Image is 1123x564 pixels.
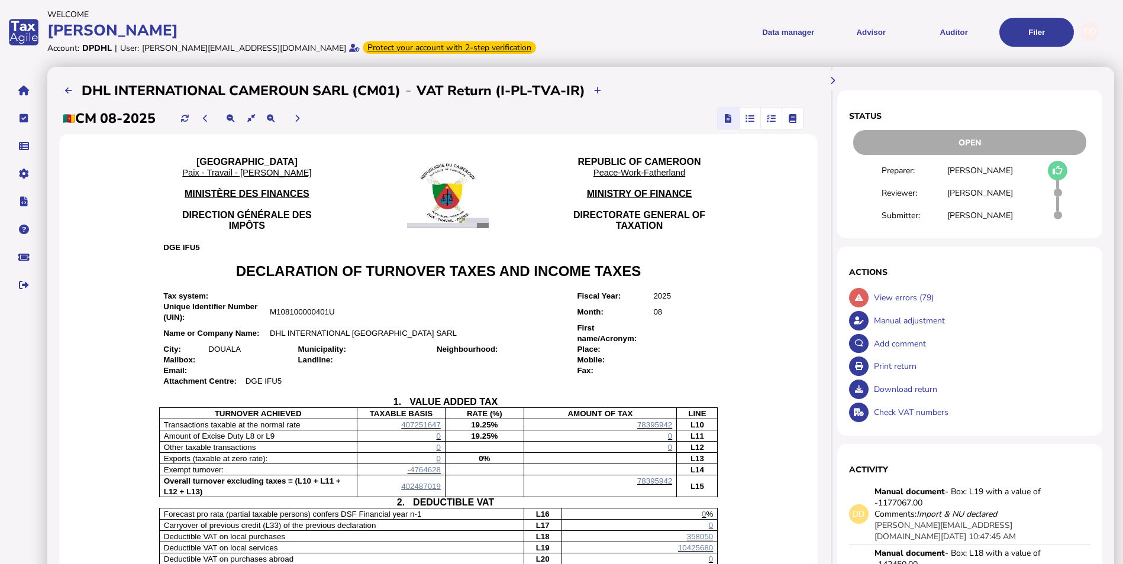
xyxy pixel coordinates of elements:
span: L13 [690,454,704,463]
button: Make the return view larger [261,109,280,128]
div: [PERSON_NAME] [47,20,558,41]
div: - Box: L19 with a value of -1177067.00 [874,486,1052,508]
span: Amount of Excise Duty L8 or L9 [164,432,275,440]
span: Fax: [577,366,593,375]
span: Mailbox: [163,355,195,364]
span: % [706,510,713,518]
span: 78395942 [637,477,672,485]
div: View errors (79) [871,286,1090,309]
span: 402487019 [401,482,441,491]
div: | [115,43,117,54]
span: MINISTÈRE DES FINANCES [185,189,309,199]
span: Exports (taxable at zero rate): [164,454,268,463]
button: Refresh data for current period [175,109,195,128]
button: Make the return view smaller [221,109,241,128]
span: RATE (%) [467,409,502,418]
button: Upload transactions [588,81,608,101]
div: Return status - Actions are restricted to nominated users [849,130,1090,155]
span: MINISTRY OF FINANCE [587,189,692,199]
button: Reset the return view [241,109,261,128]
button: Previous period [196,109,215,128]
div: DD [849,504,869,524]
span: TURNOVER ACHIEVED [215,409,302,418]
h1: Status [849,111,1090,122]
button: Next period [288,109,307,128]
div: Add comment [871,332,1090,355]
span: 0 [436,454,440,463]
span: L14 [690,465,704,474]
span: L19 [536,543,550,552]
strong: Manual document [874,547,945,559]
div: Account: [47,43,79,54]
mat-button-toggle: Reconcilliation view by document [739,108,760,129]
span: L12 [690,443,704,452]
menu: navigate products [564,18,1074,47]
span: 0 [668,443,672,452]
span: L16 [536,510,550,518]
h1: Actions [849,267,1090,278]
h2: VAT Return (I-PL-TVA-IR) [417,82,585,100]
div: Open [853,130,1086,155]
span: 2. [397,497,413,507]
span: Neighbourhood: [437,345,498,354]
i: Import & NU declared [917,508,997,520]
div: [PERSON_NAME] [947,210,1013,221]
span: 1. [393,397,409,407]
span: 2025 [653,291,671,300]
div: [PERSON_NAME] [947,187,1013,199]
h2: DHL INTERNATIONAL CAMEROUN SARL (CM01) [82,82,401,100]
i: Data manager [19,146,29,147]
div: Submitter: [882,210,947,221]
h1: Activity [849,464,1090,475]
span: L20 [536,555,550,563]
i: Email verified [349,44,360,52]
span: L17 [536,521,550,530]
span: 407251647 [401,420,441,429]
h2: CM 08-2025 [63,109,156,128]
div: [DATE] 10:47:45 AM [874,520,1052,542]
span: 19.25% [471,432,498,440]
span: DECLARATION OF TURNOVER TAXES AND INCOME TAXES [236,263,641,279]
span: L11 [690,432,704,440]
span: 0 [668,432,672,440]
button: Filer [999,18,1074,47]
span: -4764628 [408,465,441,474]
button: Download return [849,380,869,399]
span: LINE [688,409,706,418]
div: Comments: [874,508,997,520]
span: Deductible VAT on local services [164,543,278,552]
span: Peace-Work-Fatherland [593,168,685,177]
span: M108100000401U [270,307,335,316]
span: Email: [163,366,187,375]
button: Open printable view of return. [849,356,869,376]
button: Filings list - by month [59,81,79,101]
span: 0% [479,454,490,463]
span: Mobile: [577,355,605,364]
div: Check VAT numbers [871,401,1090,424]
span: Paix - Travail - [PERSON_NAME] [182,168,311,177]
span: First name/Acronym: [577,323,637,343]
span: Unique Identifier Number (UIN): [163,302,257,322]
div: - [401,81,417,100]
img: 2Q== [407,158,489,228]
div: User: [120,43,139,54]
div: Preparer: [882,165,947,176]
mat-button-toggle: Reconcilliation view by tax code [760,108,782,129]
span: VALUE ADDED TAX [409,397,498,407]
span: DEDUCTIBLE VAT [413,497,494,507]
span: REPUBLIC OF CAMEROON [578,157,701,167]
div: Manual adjustment [871,309,1090,332]
span: TAXABLE BASIS [370,409,433,418]
span: Deductible VAT on local purchases [164,532,285,541]
button: Make a comment in the activity log. [849,334,869,354]
mat-button-toggle: Return view [718,108,739,129]
button: Shows a dropdown of VAT Advisor options [834,18,908,47]
div: From Oct 1, 2025, 2-step verification will be required to login. Set it up now... [363,41,536,54]
span: DGE IFU5 [163,243,199,252]
span: Deductible VAT on purchases abroad [164,555,293,563]
span: L10 [690,420,704,429]
span: Attachment Centre: [163,377,245,385]
span: Exempt turnover: [164,465,224,474]
span: 10425680 [678,543,713,552]
span: L15 [690,482,704,491]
